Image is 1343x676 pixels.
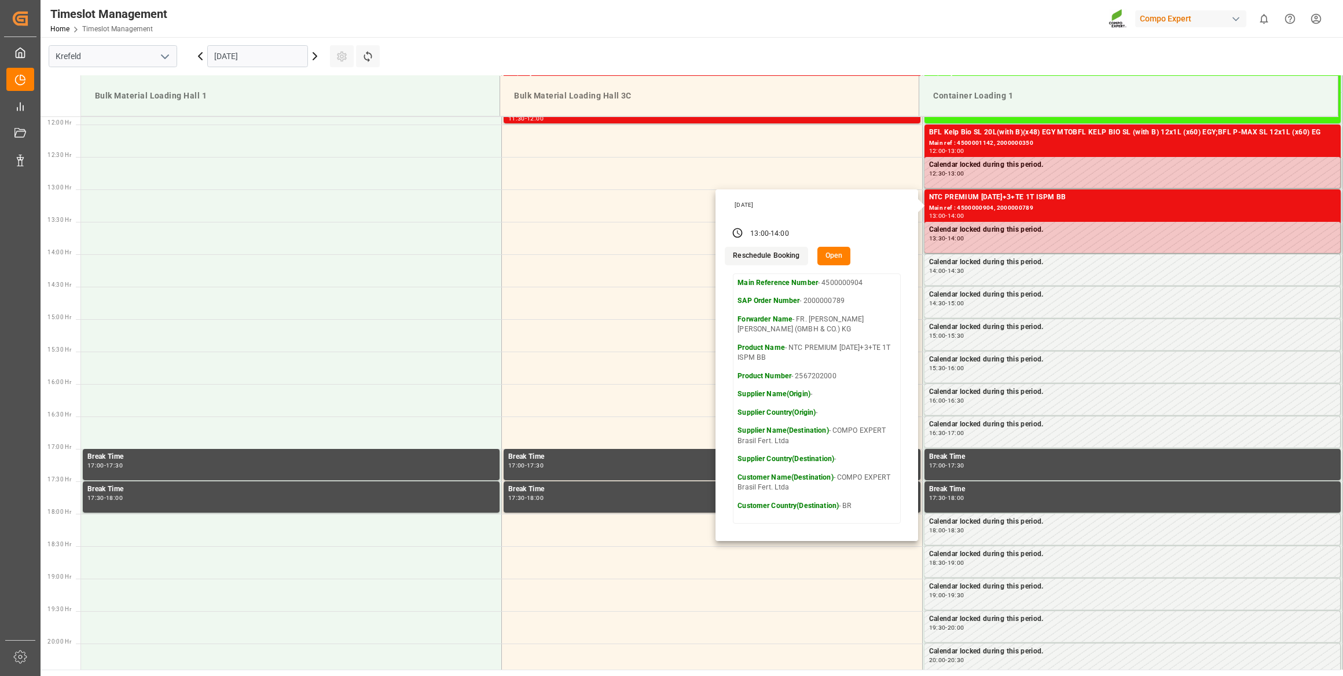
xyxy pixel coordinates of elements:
strong: Supplier Country(Origin) [737,408,816,416]
div: - [945,268,947,273]
div: BFL Kelp Bio SL 20L(with B)(x48) EGY MTOBFL KELP BIO SL (with B) 12x1L (x60) EGY;BFL P-MAX SL 12x... [929,127,1337,138]
div: 19:30 [948,593,964,598]
div: 13:00 [948,171,964,176]
strong: Customer Name(Destination) [737,473,833,481]
span: 20:00 Hr [47,638,71,645]
strong: Supplier Country(Destination) [737,455,834,463]
div: 20:30 [948,657,964,663]
span: 13:30 Hr [47,217,71,223]
div: 15:00 [929,333,946,338]
p: - NTC PREMIUM [DATE]+3+TE 1T ISPM BB [737,343,896,363]
div: Container Loading 1 [929,85,1329,107]
div: 14:00 [770,229,789,239]
div: 19:30 [929,625,946,630]
div: 17:00 [929,463,946,468]
div: - [945,398,947,403]
button: Compo Expert [1135,8,1251,30]
span: 16:30 Hr [47,411,71,418]
div: Calendar locked during this period. [929,581,1336,593]
div: - [525,116,527,121]
div: [DATE] [731,201,905,209]
div: 16:00 [948,366,964,371]
button: Open [817,247,851,265]
strong: Product Number [737,372,791,380]
div: Calendar locked during this period. [929,613,1336,625]
div: - [945,366,947,371]
div: 12:00 [527,116,544,121]
div: Calendar locked during this period. [929,224,1336,236]
div: Break Time [87,451,495,463]
strong: Forwarder Name [737,315,792,323]
div: - [945,593,947,598]
p: - COMPO EXPERT Brasil Fert. Ltda [737,473,896,493]
div: 14:00 [929,268,946,273]
span: 18:30 Hr [47,541,71,547]
div: Calendar locked during this period. [929,549,1336,560]
span: 18:00 Hr [47,509,71,515]
div: 18:00 [948,495,964,500]
span: 15:00 Hr [47,314,71,320]
div: - [945,333,947,338]
div: 20:00 [929,657,946,663]
span: 17:00 Hr [47,444,71,450]
div: Calendar locked during this period. [929,516,1336,528]
button: open menu [156,47,173,65]
div: 18:00 [929,528,946,533]
div: - [945,560,947,565]
strong: Customer Country(Destination) [737,502,839,510]
p: - 4500000904 [737,278,896,288]
span: 19:00 Hr [47,573,71,580]
div: 14:30 [929,301,946,306]
div: 17:30 [106,463,123,468]
span: 13:00 Hr [47,184,71,191]
div: - [945,430,947,436]
div: Break Time [87,484,495,495]
div: Compo Expert [1135,10,1246,27]
div: Timeslot Management [50,5,167,23]
div: Bulk Material Loading Hall 3C [509,85,909,107]
div: 13:30 [929,236,946,241]
div: 12:30 [929,171,946,176]
p: - 2000000789 [737,296,896,306]
div: Calendar locked during this period. [929,289,1336,301]
div: 17:30 [527,463,544,468]
div: - [945,148,947,154]
p: - [737,408,896,418]
a: Home [50,25,69,33]
div: - [945,528,947,533]
div: Main ref : 4500000904, 2000000789 [929,203,1337,213]
div: 14:00 [948,213,964,218]
div: 17:30 [508,495,525,500]
div: 15:00 [948,301,964,306]
div: 13:00 [948,148,964,154]
div: Break Time [929,451,1337,463]
button: Reschedule Booking [725,247,808,265]
div: Calendar locked during this period. [929,354,1336,366]
div: 12:00 [929,148,946,154]
strong: Product Name [737,344,785,352]
div: 14:30 [948,268,964,273]
p: - COMPO EXPERT Brasil Fert. Ltda [737,426,896,446]
span: 19:30 Hr [47,606,71,612]
div: - [945,213,947,218]
div: 20:00 [948,625,964,630]
div: NTC PREMIUM [DATE]+3+TE 1T ISPM BB [929,192,1337,203]
div: Calendar locked during this period. [929,646,1336,657]
div: 16:30 [948,398,964,403]
p: - 2567202000 [737,371,896,382]
div: 14:00 [948,236,964,241]
div: 17:30 [87,495,104,500]
div: - [769,229,770,239]
button: show 0 new notifications [1251,6,1277,32]
div: 18:30 [929,560,946,565]
div: Calendar locked during this period. [929,321,1336,333]
span: 12:30 Hr [47,152,71,158]
div: 18:00 [106,495,123,500]
div: 19:00 [929,593,946,598]
div: Break Time [929,484,1337,495]
div: 19:00 [948,560,964,565]
div: 17:00 [87,463,104,468]
strong: Supplier Name(Origin) [737,390,810,398]
div: - [525,495,527,500]
p: - [737,454,896,465]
